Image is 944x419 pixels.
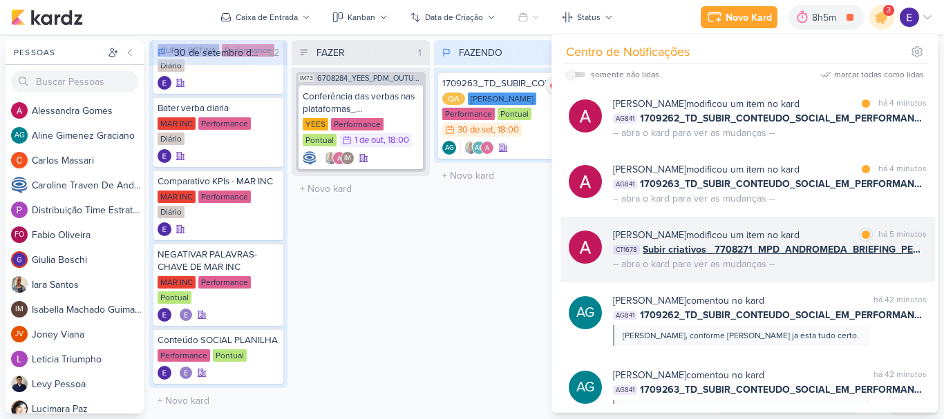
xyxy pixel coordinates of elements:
div: somente não lidas [591,68,659,81]
div: Criador(a): Caroline Traven De Andrade [303,151,317,165]
img: Alessandra Gomes [569,165,602,198]
div: Fabio Oliveira [11,226,28,243]
div: há 4 minutos [878,97,927,111]
b: [PERSON_NAME] [613,229,686,241]
div: L e t i c i a T r i u m p h o [32,352,144,367]
div: C a r o l i n e T r a v e n D e A n d r a d e [32,178,144,193]
p: IM [15,306,23,313]
div: 22 [263,46,285,60]
img: Caroline Traven De Andrade [303,151,317,165]
input: Buscar Pessoas [11,70,138,92]
div: comentou no kard [613,368,764,382]
span: 1709263_TD_SUBIR_CONTEUDO_SOCIAL_EM_PERFORMANCE_LCSA [640,177,927,191]
p: AG [576,378,594,397]
div: , 18:00 [384,136,409,145]
input: + Novo kard [152,391,285,411]
div: Criador(a): Eduardo Quaresma [158,76,171,90]
div: F a b i o O l i v e i r a [32,228,144,242]
div: marcar todas como lidas [834,68,924,81]
div: G i u l i a B o s c h i [32,253,144,267]
img: Leticia Triumpho [11,351,28,367]
img: Levy Pessoa [11,376,28,392]
div: MAR INC [158,191,196,203]
div: I s a b e l l a M a c h a d o G u i m a r ã e s [32,302,144,317]
img: Eduardo Quaresma [158,222,171,236]
div: modificou um item no kard [613,97,800,111]
b: [PERSON_NAME] [613,295,686,306]
span: Subir criativos_ 7708271_MPD_ANDROMEDA_BRIEFING_PEÇAS_NOVO_KV_LANÇAMENTO [643,242,927,257]
div: comentou no kard [613,293,764,308]
img: Iara Santos [324,151,338,165]
img: Iara Santos [464,141,478,155]
p: IM [344,155,351,162]
div: A l e s s a n d r a G o m e s [32,104,144,118]
div: Conferência das verbas nas plataformas_ 6708284_YEES_PDM_OUTUBRO [303,90,419,115]
div: -- abra o kard para ver as mudanças -- [613,257,775,271]
div: NEGATIVAR PALAVRAS-CHAVE DE MAR INC [158,249,279,273]
span: AG841 [613,311,637,320]
img: Eduardo Quaresma [179,366,193,380]
img: Lucimara Paz [11,400,28,417]
img: Eduardo Quaresma [900,8,919,27]
p: AG [15,132,25,139]
button: Novo Kard [701,6,777,28]
img: Eduardo Quaresma [158,366,171,380]
p: FO [15,231,24,239]
div: 1 de out [355,136,384,145]
div: -- abra o kard para ver as mudanças -- [613,191,775,206]
div: Performance [331,118,384,130]
div: Criador(a): Eduardo Quaresma [158,366,171,380]
div: L u c i m a r a P a z [32,402,144,416]
div: Performance [198,191,251,203]
img: Eduardo Quaresma [179,308,193,322]
div: [PERSON_NAME] [468,92,536,105]
span: AG841 [613,179,637,189]
p: AG [576,303,594,322]
div: há 5 minutos [878,228,927,242]
div: Performance [198,276,251,289]
div: Novo Kard [726,10,772,25]
div: Pontual [213,349,247,362]
div: Aline Gimenez Graciano [472,141,486,155]
div: Criador(a): Aline Gimenez Graciano [442,141,456,155]
div: Colaboradores: Iara Santos, Alessandra Gomes, Isabella Machado Guimarães [321,151,355,165]
div: , 18:00 [493,126,519,135]
div: Conteúdo SOCIAL PLANILHA [158,334,279,347]
div: modificou um item no kard [613,162,800,177]
div: J o n e y V i a n a [32,327,144,342]
div: Criador(a): Eduardo Quaresma [158,308,171,322]
img: Eduardo Quaresma [158,76,171,90]
div: A l i n e G i m e n e z G r a c i a n o [32,128,144,143]
span: 1709263_TD_SUBIR_CONTEUDO_SOCIAL_EM_PERFORMANCE_LCSA [640,382,927,397]
img: Carlos Massari [11,152,28,168]
span: CT1678 [613,245,640,255]
div: modificou um item no kard [613,228,800,242]
div: Bater verba diaria [158,102,279,115]
div: -- abra o kard para ver as mudanças -- [613,126,775,140]
img: Eduardo Quaresma [158,149,171,163]
input: + Novo kard [437,166,569,186]
div: Performance [198,117,251,130]
div: Colaboradores: Iara Santos, Aline Gimenez Graciano, Alessandra Gomes [460,141,494,155]
div: Performance [442,108,495,120]
div: Pontual [158,291,191,304]
div: Aline Gimenez Graciano [569,371,602,404]
span: AG841 [613,114,637,124]
div: Diário [158,133,185,145]
img: Alessandra Gomes [569,99,602,133]
img: Alessandra Gomes [332,151,346,165]
img: Caroline Traven De Andrade [11,177,28,193]
div: Criador(a): Eduardo Quaresma [158,222,171,236]
div: 1709263_TD_SUBIR_CONTEUDO_SOCIAL_EM_PERFORMANCE_LCSA [442,77,564,90]
div: [PERSON_NAME], conforme [PERSON_NAME] ja esta tudo certo. [623,329,859,342]
div: Diário [158,206,185,218]
p: AG [445,145,454,152]
div: Pontual [303,134,337,146]
span: 1709262_TD_SUBIR_CONTEUDO_SOCIAL_EM_PERFORMANCE_IADL [640,308,927,322]
span: 1709262_TD_SUBIR_CONTEUDO_SOCIAL_EM_PERFORMANCE_IADL [640,111,927,126]
div: há 42 minutos [874,293,927,308]
div: MAR INC [158,117,196,130]
b: [PERSON_NAME] [613,369,686,381]
div: YEES [303,118,328,130]
div: L e v y P e s s o a [32,377,144,391]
